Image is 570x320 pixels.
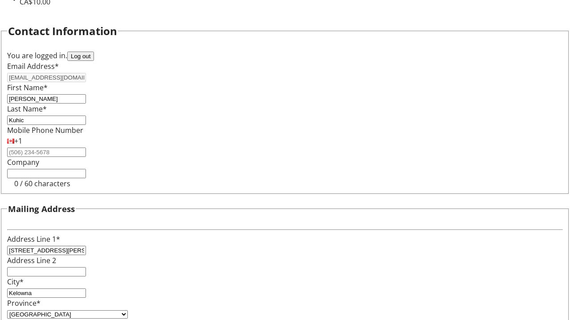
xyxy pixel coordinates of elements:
[7,256,56,265] label: Address Line 2
[7,61,59,71] label: Email Address*
[7,104,47,114] label: Last Name*
[7,246,86,255] input: Address
[7,234,60,244] label: Address Line 1*
[7,277,24,287] label: City*
[7,288,86,298] input: City
[7,148,86,157] input: (506) 234-5678
[8,23,117,39] h2: Contact Information
[7,157,39,167] label: Company
[14,179,70,188] tr-character-limit: 0 / 60 characters
[7,50,563,61] div: You are logged in.
[8,203,75,215] h3: Mailing Address
[7,83,48,92] label: First Name*
[7,298,41,308] label: Province*
[67,52,94,61] button: Log out
[7,125,83,135] label: Mobile Phone Number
